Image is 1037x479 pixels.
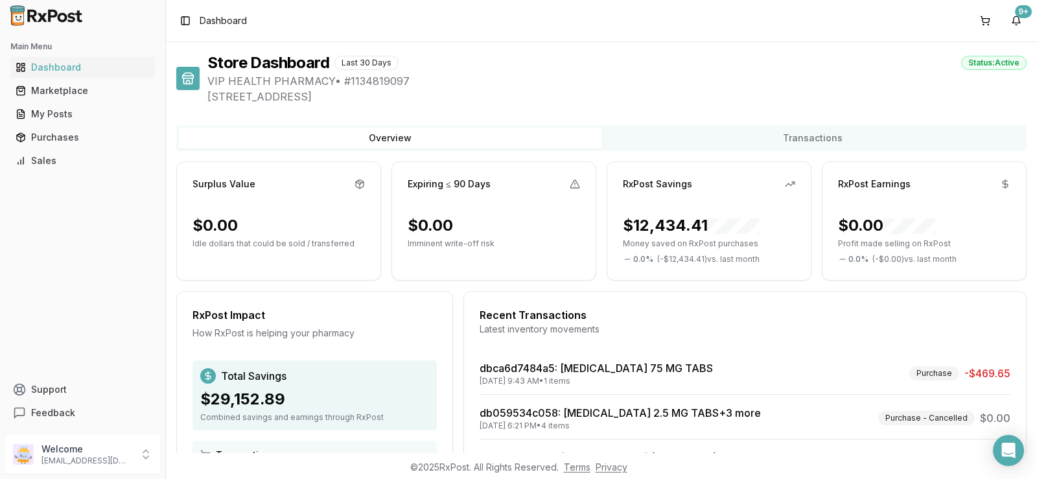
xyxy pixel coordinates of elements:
[5,401,160,425] button: Feedback
[848,254,868,264] span: 0.0 %
[408,239,580,249] p: Imminent write-off risk
[16,131,150,144] div: Purchases
[408,215,453,236] div: $0.00
[16,108,150,121] div: My Posts
[480,376,713,386] div: [DATE] 9:43 AM • 1 items
[192,239,365,249] p: Idle dollars that could be sold / transferred
[623,215,760,236] div: $12,434.41
[872,254,957,264] span: ( - $0.00 ) vs. last month
[993,435,1024,466] div: Open Intercom Messenger
[207,89,1027,104] span: [STREET_ADDRESS]
[623,178,692,191] div: RxPost Savings
[192,215,238,236] div: $0.00
[192,178,255,191] div: Surplus Value
[16,84,150,97] div: Marketplace
[16,154,150,167] div: Sales
[1015,5,1032,18] div: 9+
[633,254,653,264] span: 0.0 %
[5,378,160,401] button: Support
[31,406,75,419] span: Feedback
[221,368,286,384] span: Total Savings
[13,444,34,465] img: User avatar
[207,73,1027,89] span: VIP HEALTH PHARMACY • # 1134819097
[192,327,437,340] div: How RxPost is helping your pharmacy
[10,102,155,126] a: My Posts
[200,14,247,27] nav: breadcrumb
[10,149,155,172] a: Sales
[179,128,601,148] button: Overview
[41,443,132,456] p: Welcome
[480,323,1010,336] div: Latest inventory movements
[961,56,1027,70] div: Status: Active
[657,254,760,264] span: ( - $12,434.41 ) vs. last month
[5,104,160,124] button: My Posts
[334,56,399,70] div: Last 30 Days
[480,307,1010,323] div: Recent Transactions
[5,5,88,26] img: RxPost Logo
[964,366,1010,381] span: -$469.65
[10,126,155,149] a: Purchases
[408,178,491,191] div: Expiring ≤ 90 Days
[16,61,150,74] div: Dashboard
[838,239,1010,249] p: Profit made selling on RxPost
[480,406,761,419] a: db059534c058: [MEDICAL_DATA] 2.5 MG TABS+3 more
[838,178,911,191] div: RxPost Earnings
[200,14,247,27] span: Dashboard
[623,239,795,249] p: Money saved on RxPost purchases
[1006,10,1027,31] button: 9+
[980,410,1010,426] span: $0.00
[41,456,132,466] p: [EMAIL_ADDRESS][DOMAIN_NAME]
[480,421,761,431] div: [DATE] 6:21 PM • 4 items
[878,411,975,425] div: Purchase - Cancelled
[192,307,437,323] div: RxPost Impact
[838,215,935,236] div: $0.00
[200,389,429,410] div: $29,152.89
[10,56,155,79] a: Dashboard
[596,461,627,473] a: Privacy
[480,451,845,464] a: 044475f342e9: [MEDICAL_DATA] (2 MG/DOSE) 8 MG/3ML SOPN+5 more
[10,41,155,52] h2: Main Menu
[10,79,155,102] a: Marketplace
[909,366,959,380] div: Purchase
[207,53,329,73] h1: Store Dashboard
[5,57,160,78] button: Dashboard
[480,362,713,375] a: dbca6d7484a5: [MEDICAL_DATA] 75 MG TABS
[216,449,275,461] span: Transactions
[564,461,590,473] a: Terms
[200,412,429,423] div: Combined savings and earnings through RxPost
[5,150,160,171] button: Sales
[5,127,160,148] button: Purchases
[601,128,1024,148] button: Transactions
[5,80,160,101] button: Marketplace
